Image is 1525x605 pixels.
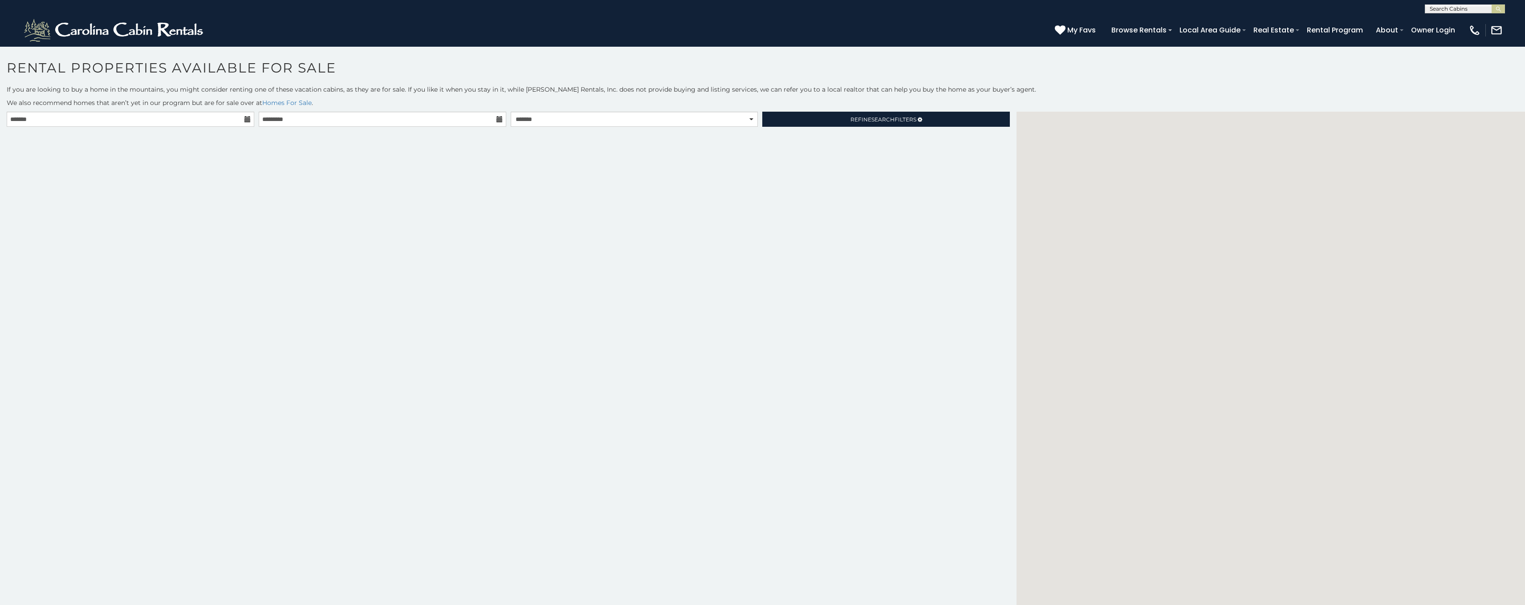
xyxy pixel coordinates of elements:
a: Browse Rentals [1107,22,1171,38]
a: Real Estate [1249,22,1298,38]
a: Homes For Sale [262,99,312,107]
span: My Favs [1067,24,1096,36]
a: About [1371,22,1403,38]
a: Local Area Guide [1175,22,1245,38]
span: Search [871,116,895,123]
a: RefineSearchFilters [762,112,1010,127]
img: phone-regular-white.png [1468,24,1481,36]
a: My Favs [1055,24,1098,36]
a: Owner Login [1407,22,1460,38]
img: White-1-2.png [22,17,207,44]
span: Refine Filters [850,116,916,123]
a: Rental Program [1302,22,1367,38]
img: mail-regular-white.png [1490,24,1503,36]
